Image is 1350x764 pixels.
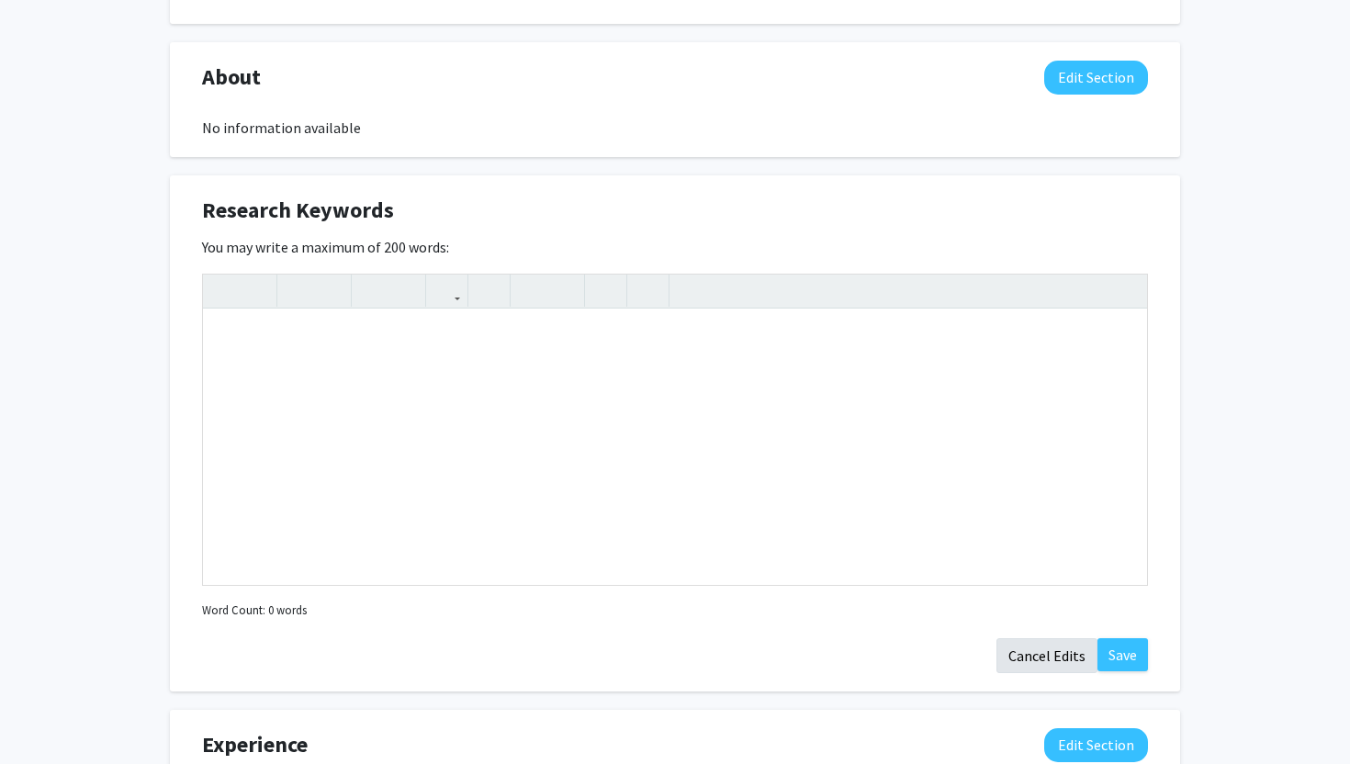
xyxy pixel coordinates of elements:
[202,194,394,227] span: Research Keywords
[240,275,272,307] button: Redo (Ctrl + Y)
[202,601,307,619] small: Word Count: 0 words
[431,275,463,307] button: Link
[1110,275,1142,307] button: Fullscreen
[356,275,388,307] button: Superscript
[202,728,308,761] span: Experience
[1097,638,1148,671] button: Save
[515,275,547,307] button: Unordered list
[314,275,346,307] button: Emphasis (Ctrl + I)
[388,275,421,307] button: Subscript
[282,275,314,307] button: Strong (Ctrl + B)
[14,681,78,750] iframe: Chat
[1044,728,1148,762] button: Edit Experience
[590,275,622,307] button: Remove format
[203,309,1147,585] div: Note to users with screen readers: Please deactivate our accessibility plugin for this page as it...
[202,236,449,258] label: You may write a maximum of 200 words:
[1044,61,1148,95] button: Edit About
[547,275,579,307] button: Ordered list
[202,117,1148,139] div: No information available
[208,275,240,307] button: Undo (Ctrl + Z)
[632,275,664,307] button: Insert horizontal rule
[473,275,505,307] button: Insert Image
[202,61,261,94] span: About
[996,638,1097,673] button: Cancel Edits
